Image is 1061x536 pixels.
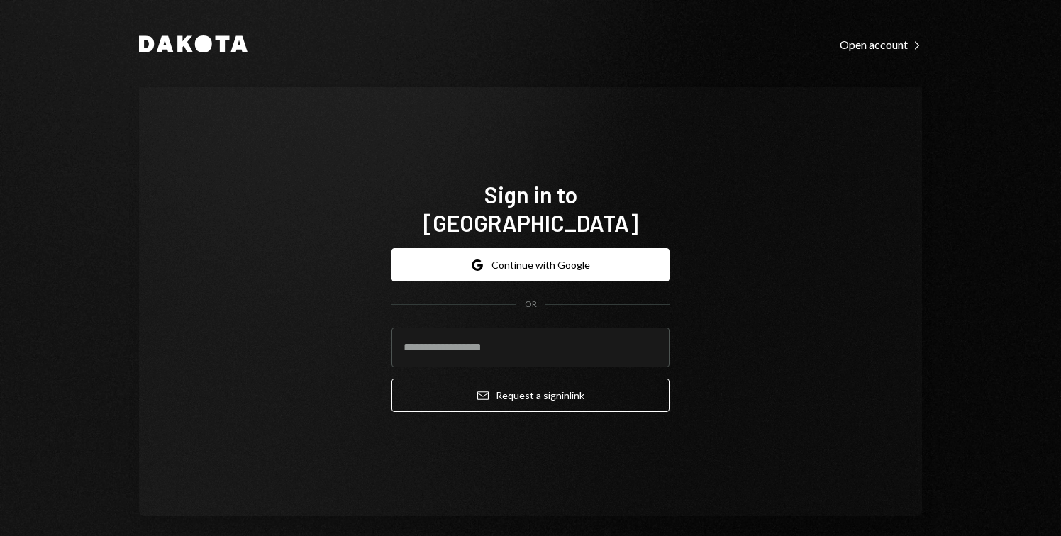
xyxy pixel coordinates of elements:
button: Request a signinlink [391,379,670,412]
div: Open account [840,38,922,52]
div: OR [525,298,537,311]
h1: Sign in to [GEOGRAPHIC_DATA] [391,180,670,237]
button: Continue with Google [391,248,670,281]
a: Open account [840,36,922,52]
